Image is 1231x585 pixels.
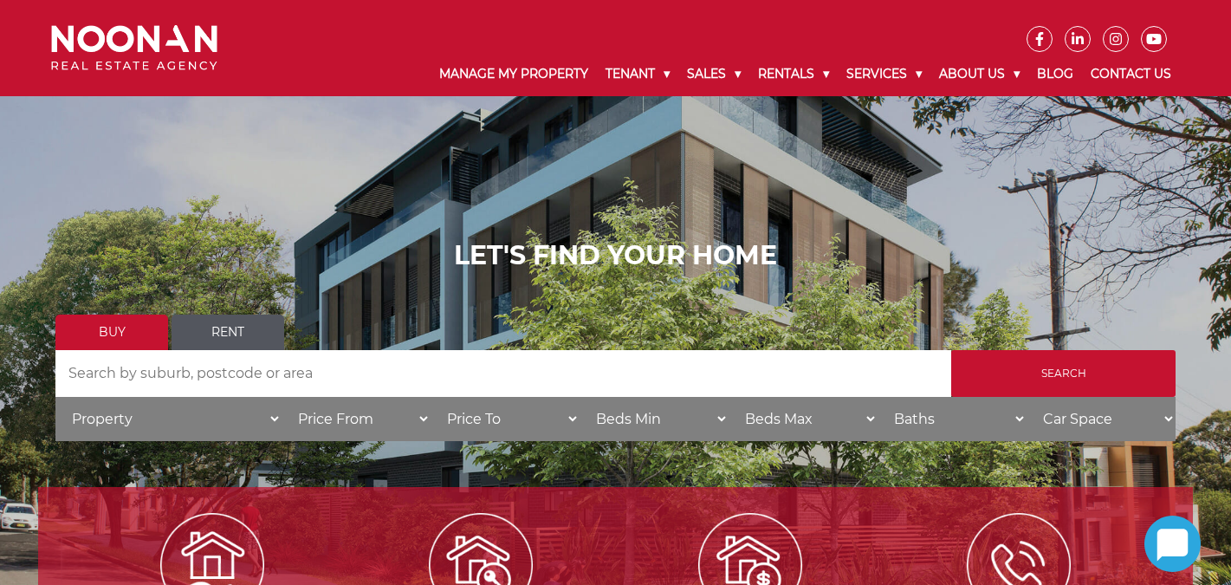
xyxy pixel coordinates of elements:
[1082,52,1180,96] a: Contact Us
[838,52,930,96] a: Services
[55,350,951,397] input: Search by suburb, postcode or area
[749,52,838,96] a: Rentals
[55,315,168,350] a: Buy
[951,350,1176,397] input: Search
[1028,52,1082,96] a: Blog
[55,240,1176,271] h1: LET'S FIND YOUR HOME
[597,52,678,96] a: Tenant
[678,52,749,96] a: Sales
[431,52,597,96] a: Manage My Property
[930,52,1028,96] a: About Us
[51,25,217,71] img: Noonan Real Estate Agency
[172,315,284,350] a: Rent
